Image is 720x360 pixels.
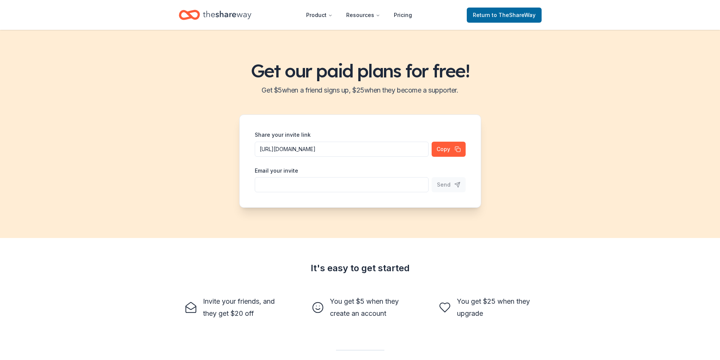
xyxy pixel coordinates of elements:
label: Share your invite link [255,131,311,139]
div: Invite your friends, and they get $20 off [203,295,282,320]
div: You get $5 when they create an account [330,295,409,320]
span: to TheShareWay [492,12,536,18]
h1: Get our paid plans for free! [9,60,711,81]
button: Resources [340,8,386,23]
div: It's easy to get started [179,262,542,274]
h2: Get $ 5 when a friend signs up, $ 25 when they become a supporter. [9,84,711,96]
button: Copy [432,142,466,157]
a: Returnto TheShareWay [467,8,542,23]
label: Email your invite [255,167,298,175]
a: Home [179,6,251,24]
a: Pricing [388,8,418,23]
nav: Main [300,6,418,24]
button: Product [300,8,339,23]
div: You get $25 when they upgrade [457,295,536,320]
span: Return [473,11,536,20]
